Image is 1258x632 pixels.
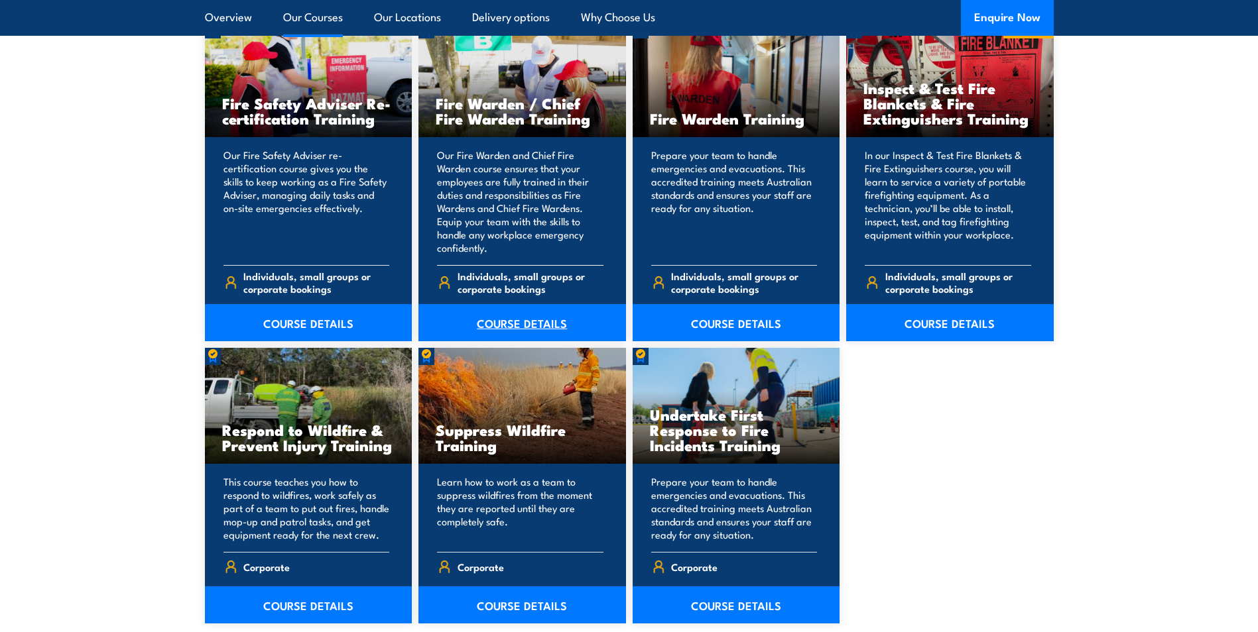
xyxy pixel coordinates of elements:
[651,148,818,254] p: Prepare your team to handle emergencies and evacuations. This accredited training meets Australia...
[418,304,626,341] a: COURSE DETAILS
[650,407,823,452] h3: Undertake First Response to Fire Incidents Training
[436,95,609,126] h3: Fire Warden / Chief Fire Warden Training
[243,556,290,577] span: Corporate
[885,270,1031,295] span: Individuals, small groups or corporate bookings
[223,475,390,541] p: This course teaches you how to respond to wildfires, work safely as part of a team to put out fir...
[458,556,504,577] span: Corporate
[222,422,395,452] h3: Respond to Wildfire & Prevent Injury Training
[863,80,1037,126] h3: Inspect & Test Fire Blankets & Fire Extinguishers Training
[205,304,412,341] a: COURSE DETAILS
[633,586,840,623] a: COURSE DETAILS
[846,304,1054,341] a: COURSE DETAILS
[222,95,395,126] h3: Fire Safety Adviser Re-certification Training
[418,586,626,623] a: COURSE DETAILS
[458,270,603,295] span: Individuals, small groups or corporate bookings
[436,422,609,452] h3: Suppress Wildfire Training
[223,148,390,254] p: Our Fire Safety Adviser re-certification course gives you the skills to keep working as a Fire Sa...
[671,556,718,577] span: Corporate
[243,270,389,295] span: Individuals, small groups or corporate bookings
[633,304,840,341] a: COURSE DETAILS
[205,586,412,623] a: COURSE DETAILS
[437,475,603,541] p: Learn how to work as a team to suppress wildfires from the moment they are reported until they ar...
[671,270,817,295] span: Individuals, small groups or corporate bookings
[650,111,823,126] h3: Fire Warden Training
[865,148,1031,254] p: In our Inspect & Test Fire Blankets & Fire Extinguishers course, you will learn to service a vari...
[437,148,603,254] p: Our Fire Warden and Chief Fire Warden course ensures that your employees are fully trained in the...
[651,475,818,541] p: Prepare your team to handle emergencies and evacuations. This accredited training meets Australia...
